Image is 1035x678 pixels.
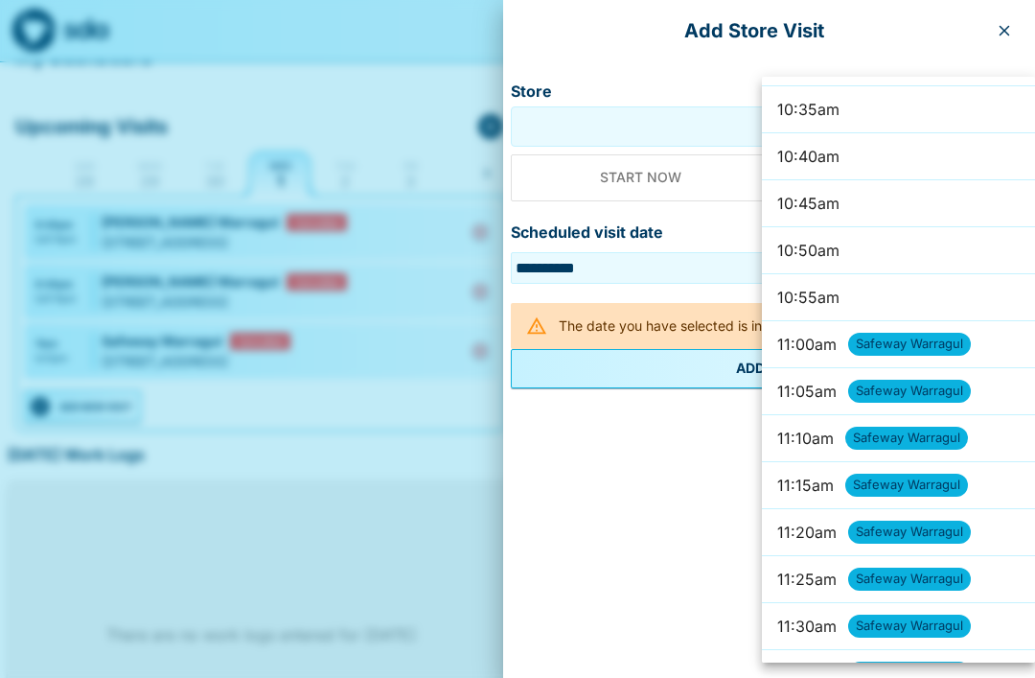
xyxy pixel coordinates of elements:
span: Safeway Warragul [848,335,971,354]
li: 11:20am [762,509,1035,556]
span: Safeway Warragul [845,429,968,448]
li: 11:10am [762,415,1035,462]
span: Safeway Warragul [848,523,971,542]
li: 10:45am [762,180,1035,227]
span: Safeway Warragul [848,617,971,636]
span: Safeway Warragul [848,570,971,589]
span: Safeway Warragul [848,382,971,401]
li: 11:30am [762,603,1035,650]
li: 10:40am [762,133,1035,180]
li: 10:35am [762,86,1035,133]
li: 10:55am [762,274,1035,321]
li: 11:05am [762,368,1035,415]
li: 11:00am [762,321,1035,368]
li: 11:15am [762,462,1035,509]
li: 10:50am [762,227,1035,274]
li: 11:25am [762,556,1035,603]
span: Safeway Warragul [845,476,968,495]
